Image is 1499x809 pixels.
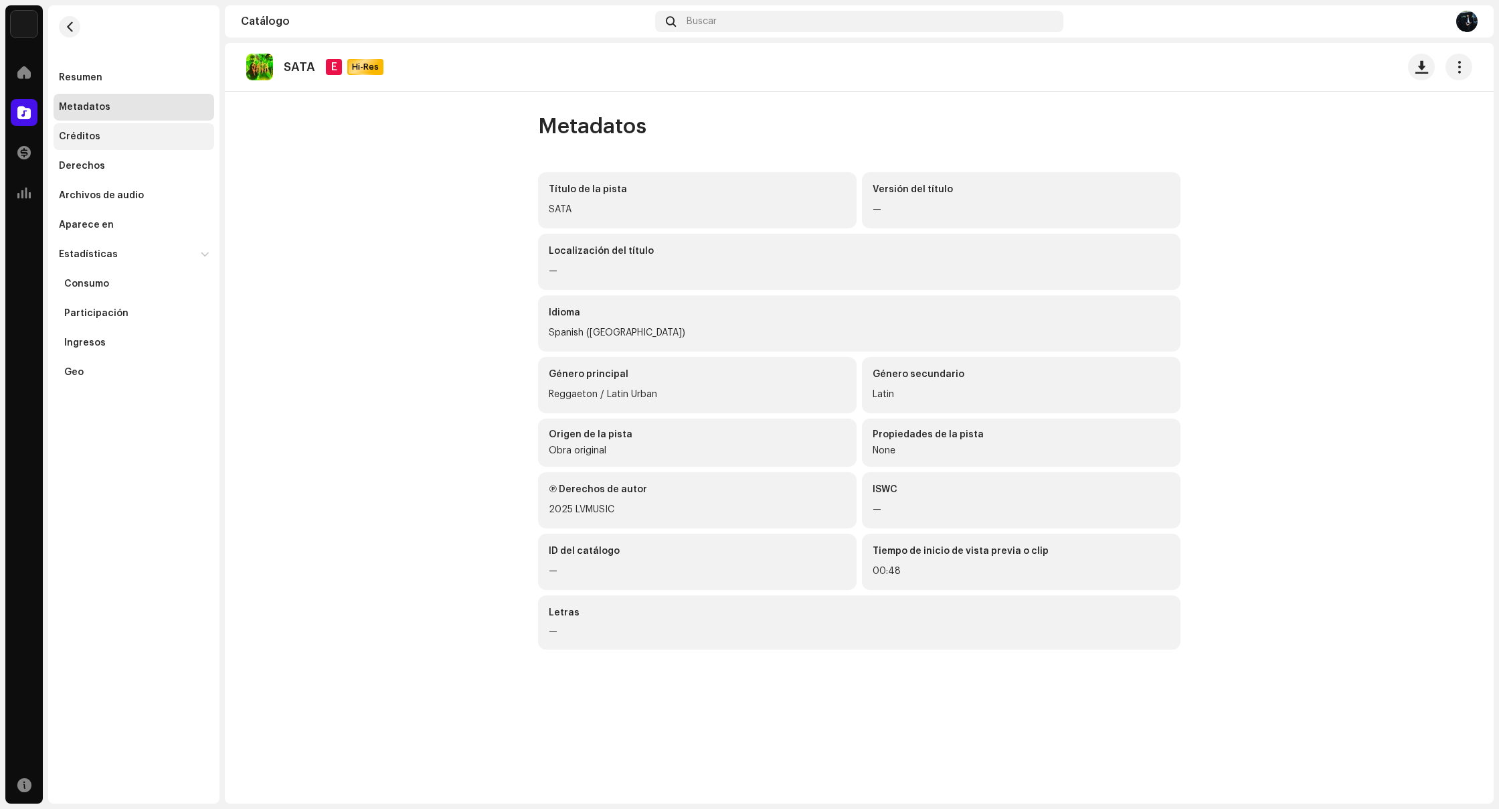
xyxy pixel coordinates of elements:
div: ID del catálogo [549,544,846,558]
re-m-nav-item: Geo [54,359,214,386]
div: 00:48 [873,563,1170,579]
div: Resumen [59,72,102,83]
div: Estadísticas [59,249,118,260]
div: Latin [873,386,1170,402]
div: Metadatos [59,102,110,113]
re-m-nav-item: Resumen [54,64,214,91]
div: Consumo [64,279,109,289]
re-m-nav-item: Derechos [54,153,214,179]
span: Hi-Res [349,62,382,72]
div: — [873,202,1170,218]
div: — [549,563,846,579]
re-m-nav-item: Créditos [54,123,214,150]
div: Género secundario [873,368,1170,381]
div: 2025 LVMUSIC [549,502,846,518]
div: — [549,263,1170,279]
div: ISWC [873,483,1170,496]
div: Versión del título [873,183,1170,196]
img: e12a6252-bb01-48a9-9940-75afbb7fc42c [246,54,273,80]
re-m-nav-item: Archivos de audio [54,182,214,209]
div: — [873,502,1170,518]
div: Reggaeton / Latin Urban [549,386,846,402]
div: Catálogo [241,16,650,27]
div: Participación [64,308,128,319]
div: Localización del título [549,244,1170,258]
span: Buscar [687,16,717,27]
re-m-nav-item: Participación [54,300,214,327]
img: 297a105e-aa6c-4183-9ff4-27133c00f2e2 [11,11,37,38]
re-m-nav-item: Metadatos [54,94,214,121]
div: Ⓟ Derechos de autor [549,483,846,496]
re-m-nav-item: Ingresos [54,329,214,356]
div: — [549,625,870,639]
div: Ingresos [64,338,106,348]
div: Propiedades de la pista [873,429,1170,440]
div: Origen de la pista [549,429,846,440]
re-m-nav-item: Consumo [54,271,214,297]
p: SATA [284,60,315,74]
div: Obra original [549,445,846,456]
div: Género principal [549,368,846,381]
re-m-nav-dropdown: Estadísticas [54,241,214,386]
div: Geo [64,367,84,378]
div: Título de la pista [549,183,846,196]
span: Metadatos [538,113,646,140]
div: SATA [549,202,846,218]
div: Aparece en [59,220,114,230]
div: Spanish ([GEOGRAPHIC_DATA]) [549,325,1170,341]
div: Tiempo de inicio de vista previa o clip [873,544,1170,558]
div: Idioma [549,306,1170,319]
div: Derechos [59,161,105,171]
div: Archivos de audio [59,190,144,201]
div: Letras [549,606,1170,619]
div: Créditos [59,131,100,142]
div: None [873,445,1170,456]
div: E [326,59,342,75]
img: e659d5ec-1653-4f22-a2a6-b03bb28f7fa1 [1456,11,1478,32]
re-m-nav-item: Aparece en [54,212,214,238]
